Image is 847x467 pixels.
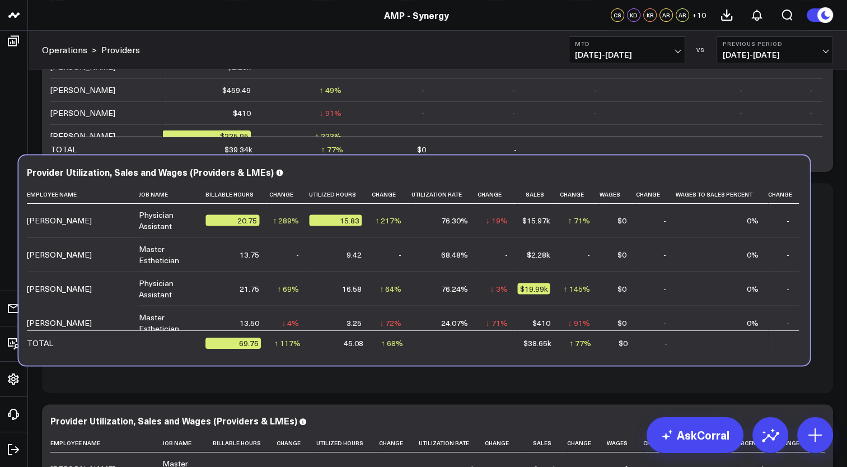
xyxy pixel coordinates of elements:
[50,414,297,427] div: Provider Utilization, Sales and Wages (Providers & LMEs)
[600,185,636,203] th: Wages
[139,277,195,300] div: Physician Assistant
[643,434,683,452] th: Change
[617,317,626,328] div: $0
[485,317,507,328] div: ↓ 71%
[240,249,259,260] div: 13.75
[723,50,827,59] span: [DATE] - [DATE]
[768,185,799,203] th: Change
[485,214,507,226] div: ↓ 19%
[240,283,259,294] div: 21.75
[419,434,485,452] th: Utilization Rate
[417,144,426,155] div: $0
[740,108,742,119] div: -
[746,249,758,260] div: 0%
[224,144,252,155] div: $39.34k
[512,85,515,96] div: -
[663,214,666,226] div: -
[663,283,666,294] div: -
[42,44,97,56] div: >
[594,130,597,142] div: -
[441,214,467,226] div: 76.30%
[277,434,316,452] th: Change
[277,283,299,294] div: ↑ 69%
[587,249,589,260] div: -
[575,40,679,47] b: MTD
[512,108,515,119] div: -
[347,317,362,328] div: 3.25
[274,337,301,348] div: ↑ 117%
[594,108,597,119] div: -
[213,434,277,452] th: Billable Hours
[643,8,657,22] div: KR
[411,185,478,203] th: Utilization Rate
[663,317,666,328] div: -
[517,283,550,294] div: $19.99k
[240,317,259,328] div: 13.50
[676,185,768,203] th: Wages To Sales Percent
[50,130,115,142] div: [PERSON_NAME]
[50,434,162,452] th: Employee Name
[27,317,92,328] div: [PERSON_NAME]
[375,214,401,226] div: ↑ 217%
[627,8,640,22] div: KD
[27,283,92,294] div: [PERSON_NAME]
[441,283,467,294] div: 76.24%
[441,317,467,328] div: 24.07%
[746,283,758,294] div: 0%
[691,46,711,53] div: VS
[316,434,379,452] th: Utilized Hours
[27,185,139,203] th: Employee Name
[347,249,362,260] div: 9.42
[372,185,411,203] th: Change
[273,214,299,226] div: ↑ 289%
[809,108,812,119] div: -
[205,185,269,203] th: Billable Hours
[809,85,812,96] div: -
[560,185,600,203] th: Change
[665,337,667,348] div: -
[27,165,274,178] div: Provider Utilization, Sales and Wages (Providers & LMEs)
[315,130,341,142] div: ↑ 223%
[139,185,205,203] th: Job Name
[740,85,742,96] div: -
[523,337,551,348] div: $38.65k
[567,434,607,452] th: Change
[607,434,643,452] th: Wages
[139,311,195,334] div: Master Esthetician
[380,283,401,294] div: ↑ 64%
[692,8,706,22] button: +10
[441,249,467,260] div: 68.48%
[522,214,550,226] div: $15.97k
[344,337,363,348] div: 45.08
[27,249,92,260] div: [PERSON_NAME]
[478,185,517,203] th: Change
[504,249,507,260] div: -
[617,214,626,226] div: $0
[162,130,251,142] div: $225.95
[663,249,666,260] div: -
[422,85,424,96] div: -
[380,317,401,328] div: ↓ 72%
[282,317,299,328] div: ↓ 4%
[692,11,706,19] span: + 10
[717,36,833,63] button: Previous Period[DATE]-[DATE]
[139,243,195,265] div: Master Esthetician
[384,9,449,21] a: AMP - Synergy
[139,209,195,231] div: Physician Assistant
[27,337,53,348] div: TOTAL
[514,144,517,155] div: -
[320,108,341,119] div: ↓ 91%
[381,337,403,348] div: ↑ 68%
[309,214,362,226] div: 15.83
[222,85,251,96] div: $459.49
[563,283,589,294] div: ↑ 145%
[50,108,115,119] div: [PERSON_NAME]
[321,144,343,155] div: ↑ 77%
[517,185,560,203] th: Sales
[50,144,77,155] div: TOTAL
[636,185,676,203] th: Change
[575,50,679,59] span: [DATE] - [DATE]
[659,8,673,22] div: AR
[379,434,419,452] th: Change
[786,283,789,294] div: -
